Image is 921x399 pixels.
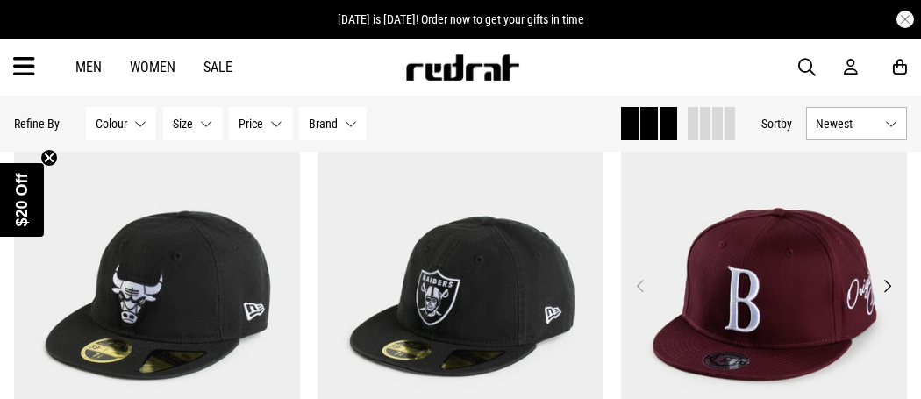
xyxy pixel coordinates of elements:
[239,117,263,131] span: Price
[40,149,58,167] button: Close teaser
[14,117,60,131] p: Refine By
[876,275,898,296] button: Next
[14,7,67,60] button: Open LiveChat chat widget
[229,107,292,140] button: Price
[13,173,31,226] span: $20 Off
[761,113,792,134] button: Sortby
[173,117,193,131] span: Size
[781,117,792,131] span: by
[96,117,127,131] span: Colour
[75,59,102,75] a: Men
[203,59,232,75] a: Sale
[338,12,584,26] span: [DATE] is [DATE]! Order now to get your gifts in time
[86,107,156,140] button: Colour
[130,59,175,75] a: Women
[163,107,222,140] button: Size
[630,275,652,296] button: Previous
[806,107,907,140] button: Newest
[404,54,520,81] img: Redrat logo
[299,107,367,140] button: Brand
[309,117,338,131] span: Brand
[816,117,878,131] span: Newest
